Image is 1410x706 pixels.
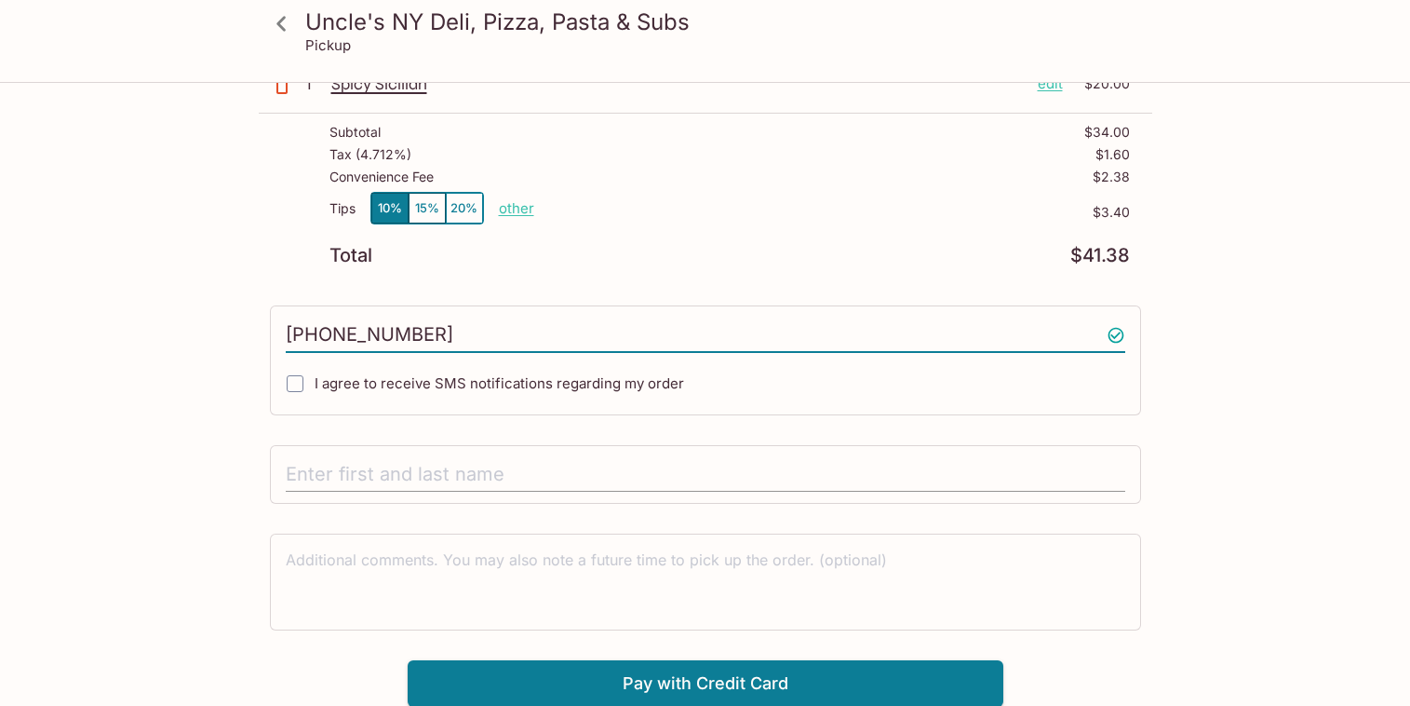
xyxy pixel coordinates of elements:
p: $41.38 [1070,247,1130,265]
input: Enter phone number [286,318,1125,353]
p: Convenience Fee [329,170,434,184]
input: Enter first and last name [286,457,1125,493]
button: 15% [409,193,446,224]
p: Tips [329,201,356,216]
p: $2.38 [1093,170,1130,184]
p: edit [1038,74,1063,94]
h3: Uncle's NY Deli, Pizza, Pasta & Subs [305,7,1137,36]
button: 20% [446,193,483,224]
p: Pickup [305,36,351,54]
p: Subtotal [329,125,381,140]
p: $3.40 [534,205,1130,220]
button: other [499,199,534,217]
p: 1 [305,74,324,94]
span: I agree to receive SMS notifications regarding my order [315,374,684,392]
p: $1.60 [1095,147,1130,162]
p: $20.00 [1074,74,1130,94]
p: Spicy Sicilian [331,74,1023,94]
p: Total [329,247,372,265]
p: $34.00 [1084,125,1130,140]
p: Tax ( 4.712% ) [329,147,411,162]
button: 10% [371,193,409,224]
